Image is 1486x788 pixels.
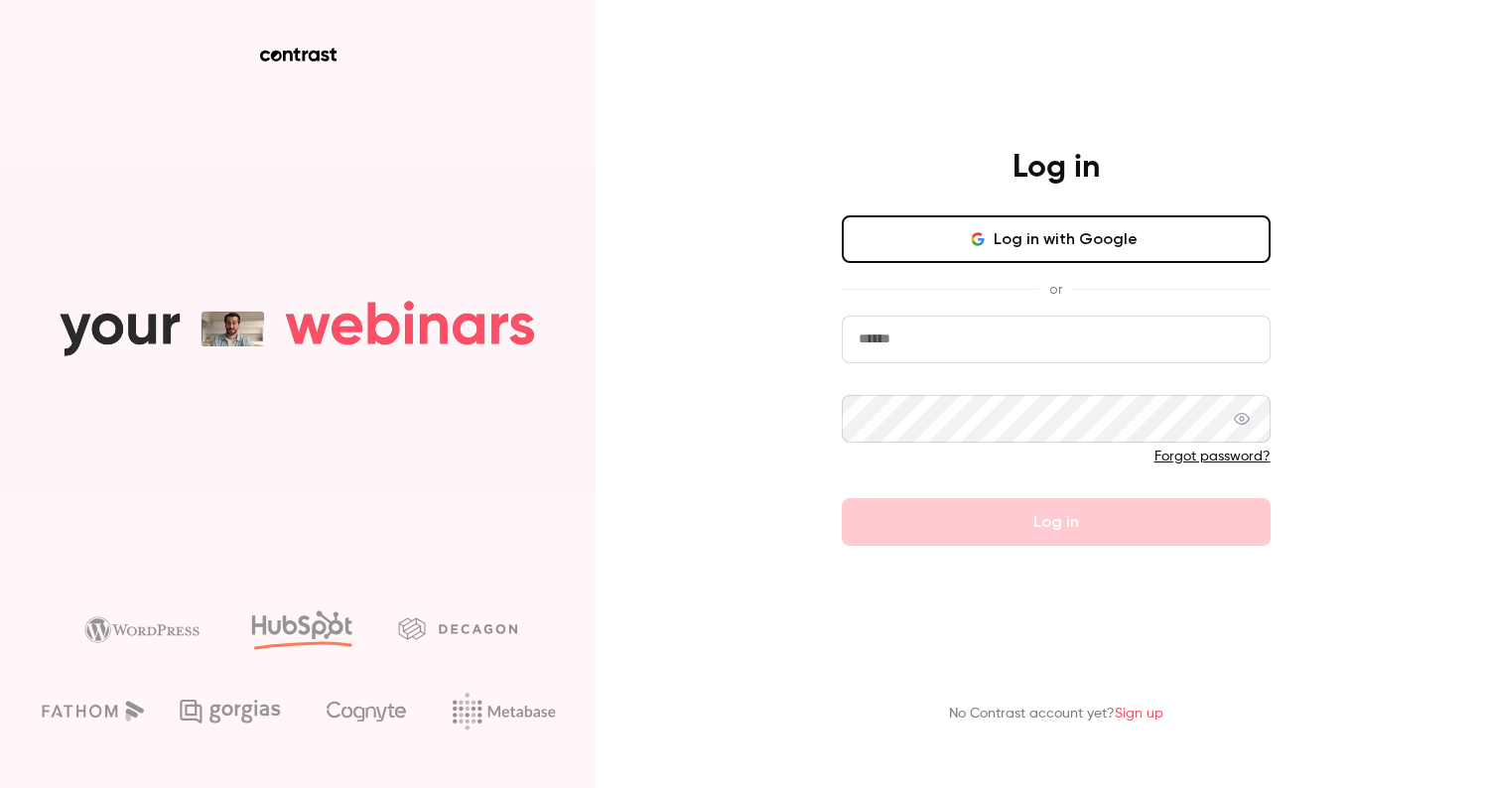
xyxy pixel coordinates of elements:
[1013,148,1100,188] h4: Log in
[949,704,1163,724] p: No Contrast account yet?
[1115,707,1163,721] a: Sign up
[1039,279,1072,300] span: or
[842,215,1271,263] button: Log in with Google
[398,617,517,639] img: decagon
[1154,450,1271,463] a: Forgot password?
